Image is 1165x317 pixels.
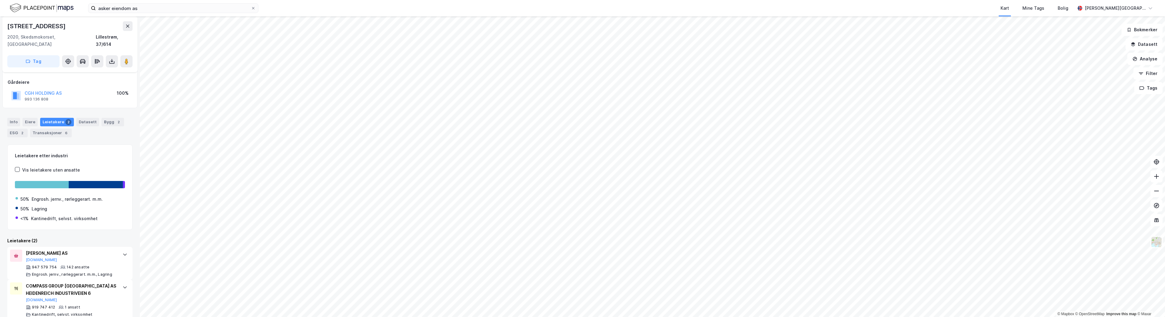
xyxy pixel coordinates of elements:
div: [PERSON_NAME][GEOGRAPHIC_DATA] [1085,5,1146,12]
div: COMPASS GROUP [GEOGRAPHIC_DATA] AS HEIDENREICH INDUSTRIVEIEN 6 [26,282,116,297]
img: logo.f888ab2527a4732fd821a326f86c7f29.svg [10,3,74,13]
div: 6 [63,130,69,136]
a: Mapbox [1057,312,1074,316]
div: Bygg [102,118,124,126]
div: 2 [116,119,122,125]
div: Leietakere (2) [7,237,133,244]
div: Mine Tags [1022,5,1044,12]
div: 50% [20,196,29,203]
div: 100% [117,90,129,97]
div: Kantinedrift, selvst. virksomhet [31,215,98,222]
div: Eiere [22,118,38,126]
div: Engrosh. jernv., rørleggerart. m.m. [32,196,103,203]
div: 2020, Skedsmokorset, [GEOGRAPHIC_DATA] [7,33,96,48]
div: Datasett [76,118,99,126]
div: Kart [1001,5,1009,12]
button: Tag [7,55,60,67]
div: Engrosh. jernv., rørleggerart. m.m., Lagring [32,272,112,277]
div: Kantinedrift, selvst. virksomhet [32,312,92,317]
div: Kontrollprogram for chat [1135,288,1165,317]
button: [DOMAIN_NAME] [26,257,57,262]
div: [PERSON_NAME] AS [26,250,116,257]
iframe: Chat Widget [1135,288,1165,317]
div: Leietakere [40,118,74,126]
div: 919 747 412 [32,305,55,310]
div: 947 579 754 [32,265,57,270]
a: Improve this map [1106,312,1136,316]
button: Analyse [1127,53,1163,65]
div: Transaksjoner [30,129,72,137]
div: Leietakere etter industri [15,152,125,159]
div: Gårdeiere [8,79,132,86]
a: OpenStreetMap [1075,312,1105,316]
div: 50% [20,205,29,213]
div: [STREET_ADDRESS] [7,21,67,31]
div: 993 136 808 [25,97,48,102]
div: 1 ansatt [65,305,80,310]
button: Datasett [1125,38,1163,50]
div: ESG [7,129,28,137]
button: [DOMAIN_NAME] [26,298,57,302]
div: <1% [20,215,29,222]
div: Vis leietakere uten ansatte [22,166,80,174]
img: Z [1151,236,1162,248]
div: Lillestrøm, 37/614 [96,33,133,48]
button: Tags [1134,82,1163,94]
div: Info [7,118,20,126]
div: 2 [65,119,71,125]
div: Lagring [32,205,47,213]
button: Filter [1133,67,1163,80]
button: Bokmerker [1122,24,1163,36]
div: 142 ansatte [67,265,89,270]
div: Bolig [1058,5,1068,12]
input: Søk på adresse, matrikkel, gårdeiere, leietakere eller personer [96,4,251,13]
div: 2 [19,130,25,136]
